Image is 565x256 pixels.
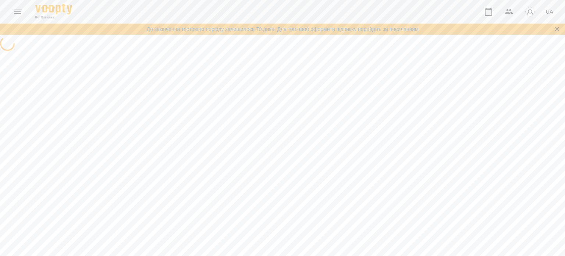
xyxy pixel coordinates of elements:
[35,4,72,14] img: Voopty Logo
[525,7,535,17] img: avatar_s.png
[543,5,556,18] button: UA
[9,3,26,21] button: Menu
[546,8,553,15] span: UA
[552,24,562,34] button: Закрити сповіщення
[146,25,418,33] a: До закінчення тестового періоду залишилось 70 дні/в. Для того щоб оформити підписку перейдіть за ...
[35,15,72,20] span: For Business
